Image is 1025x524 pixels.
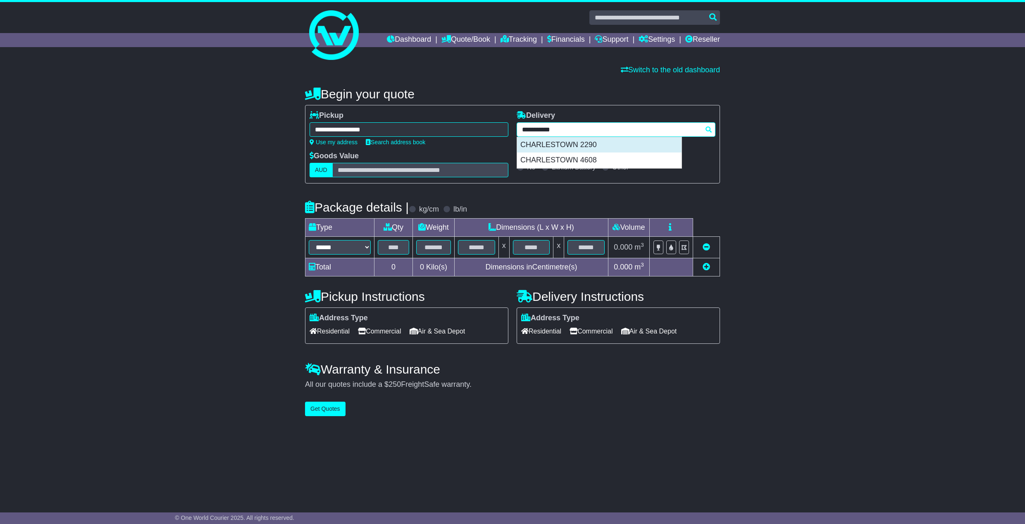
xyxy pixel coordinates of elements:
button: Get Quotes [305,402,346,416]
td: Dimensions in Centimetre(s) [454,258,608,276]
label: Address Type [521,314,579,323]
td: Dimensions (L x W x H) [454,219,608,237]
h4: Delivery Instructions [517,290,720,303]
typeahead: Please provide city [517,122,715,137]
label: AUD [310,163,333,177]
span: m [634,263,644,271]
a: Quote/Book [441,33,490,47]
td: Total [305,258,374,276]
span: Residential [310,325,350,338]
a: Add new item [703,263,710,271]
td: 0 [374,258,413,276]
label: Goods Value [310,152,359,161]
span: Commercial [570,325,613,338]
span: Air & Sea Depot [410,325,465,338]
span: 250 [389,380,401,388]
a: Use my address [310,139,358,145]
sup: 3 [641,242,644,248]
sup: 3 [641,262,644,268]
span: m [634,243,644,251]
h4: Package details | [305,200,409,214]
td: x [553,237,564,258]
label: Pickup [310,111,343,120]
label: lb/in [453,205,467,214]
label: kg/cm [419,205,439,214]
div: CHARLESTOWN 2290 [517,137,682,153]
label: Address Type [310,314,368,323]
span: Residential [521,325,561,338]
span: Commercial [358,325,401,338]
h4: Warranty & Insurance [305,362,720,376]
td: x [498,237,509,258]
span: 0.000 [614,243,632,251]
h4: Pickup Instructions [305,290,508,303]
a: Financials [547,33,585,47]
td: Type [305,219,374,237]
td: Volume [608,219,649,237]
a: Tracking [501,33,537,47]
span: Air & Sea Depot [621,325,677,338]
div: CHARLESTOWN 4608 [517,152,682,168]
a: Dashboard [387,33,431,47]
td: Weight [413,219,455,237]
h4: Begin your quote [305,87,720,101]
a: Reseller [685,33,720,47]
td: Kilo(s) [413,258,455,276]
span: © One World Courier 2025. All rights reserved. [175,514,294,521]
a: Support [595,33,628,47]
label: Delivery [517,111,555,120]
span: 0.000 [614,263,632,271]
a: Switch to the old dashboard [621,66,720,74]
div: All our quotes include a $ FreightSafe warranty. [305,380,720,389]
span: 0 [420,263,424,271]
a: Remove this item [703,243,710,251]
a: Search address book [366,139,425,145]
td: Qty [374,219,413,237]
a: Settings [639,33,675,47]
